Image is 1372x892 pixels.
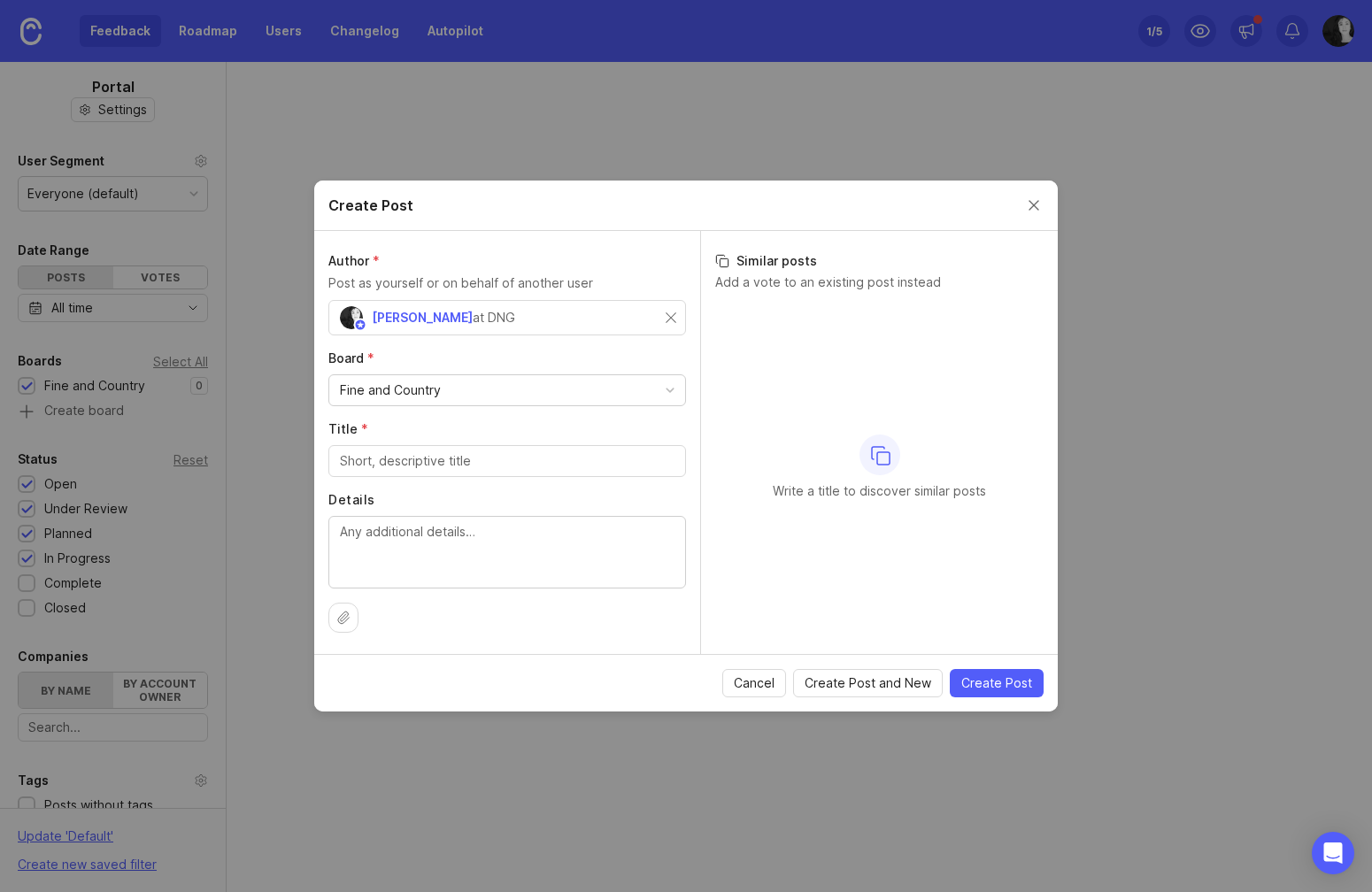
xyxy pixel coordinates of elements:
[328,273,686,293] p: Post as yourself or on behalf of another user
[473,308,515,327] div: at DNG
[950,669,1044,697] button: Create Post
[1312,832,1354,874] div: Open Intercom Messenger
[340,381,441,400] div: Fine and Country
[328,253,380,268] span: Author (required)
[773,482,986,500] p: Write a title to discover similar posts
[961,674,1032,692] span: Create Post
[340,306,363,329] img: Mónica Brazuna
[340,451,674,471] input: Short, descriptive title
[354,319,367,332] img: member badge
[372,310,473,325] span: [PERSON_NAME]
[328,350,374,365] span: Board (required)
[805,674,931,692] span: Create Post and New
[1024,196,1044,215] button: Close create post modal
[715,273,1044,291] p: Add a vote to an existing post instead
[328,421,368,436] span: Title (required)
[328,195,413,216] h2: Create Post
[722,669,786,697] button: Cancel
[793,669,943,697] button: Create Post and New
[328,491,686,509] label: Details
[734,674,775,692] span: Cancel
[715,252,1044,270] h3: Similar posts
